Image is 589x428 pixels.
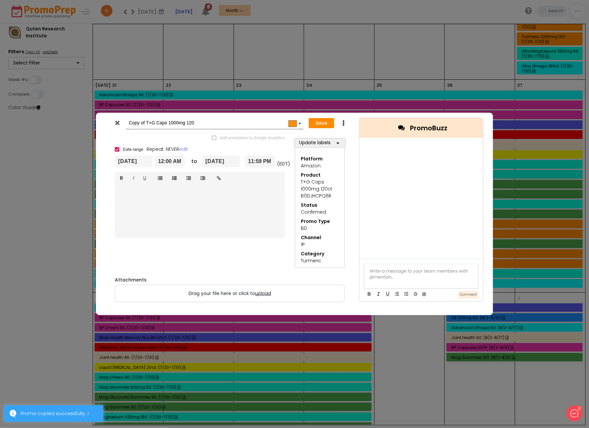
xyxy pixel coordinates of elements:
[179,146,188,152] a: edit
[301,250,339,257] div: Category
[410,123,447,133] span: PromoBuzz
[55,231,84,235] span: We run on Gist
[301,241,339,248] div: 1P
[115,285,344,302] label: Drag your file here or click to
[196,172,210,185] a: Indent
[301,171,339,178] div: Product
[309,118,334,128] button: Save
[294,138,346,148] button: Update labels
[138,172,151,185] a: U
[275,160,290,167] div: (EDT)
[245,155,275,167] input: End time
[115,155,153,167] input: From date
[155,155,185,167] input: Start time
[202,155,240,167] input: To date
[10,32,122,43] h1: Hello [PERSON_NAME]!
[115,277,345,282] h6: Attachments
[10,66,122,80] button: New conversation
[129,117,298,129] input: Add name...
[301,208,339,215] div: Confirmed
[566,406,582,421] iframe: gist-messenger-bubble-iframe
[301,225,339,232] div: BD
[301,218,339,225] div: Promo Type
[123,147,143,152] span: Date range
[255,290,271,297] span: upload
[167,172,182,185] a: Ordered list
[128,172,139,185] a: I
[301,178,339,199] div: T+G Caps 1000mg 120ct B0DJHCPQ6R
[153,172,167,185] a: Unordered list
[212,172,226,185] a: Insert link
[185,157,200,165] div: to
[301,201,339,208] div: Status
[43,70,79,76] span: New conversation
[458,291,478,299] button: Comment
[10,44,122,55] h2: What can we do to help?
[301,234,339,241] div: Channel
[301,155,339,162] div: Platform
[181,172,196,185] a: Outdent
[115,172,128,185] a: B
[301,257,339,264] div: Turmeric
[21,410,98,417] div: Promo copied successfully...!
[298,120,302,125] div: ▼
[147,146,188,152] span: Repeat: NEVER
[301,162,339,169] div: Amazon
